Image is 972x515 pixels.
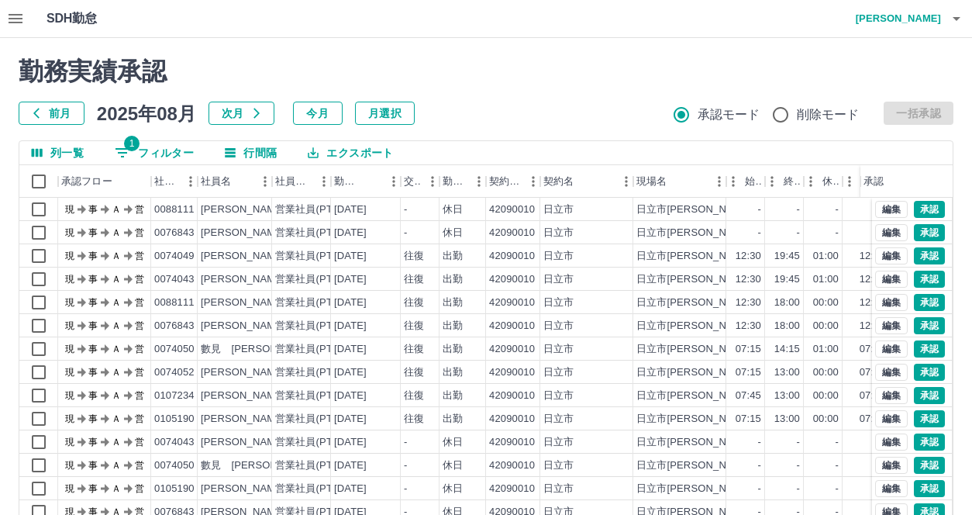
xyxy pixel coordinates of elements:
[774,249,800,264] div: 19:45
[615,170,638,193] button: メニュー
[636,202,802,217] div: 日立市[PERSON_NAME]児童クラブ
[334,272,367,287] div: [DATE]
[543,342,574,357] div: 日立市
[543,482,574,496] div: 日立市
[112,320,121,331] text: Ａ
[797,226,800,240] div: -
[65,297,74,308] text: 現
[201,202,285,217] div: [PERSON_NAME]
[543,389,574,403] div: 日立市
[765,165,804,198] div: 終業
[443,272,463,287] div: 出勤
[489,226,535,240] div: 42090010
[443,202,463,217] div: 休日
[860,342,885,357] div: 07:15
[112,274,121,285] text: Ａ
[758,202,761,217] div: -
[636,389,802,403] div: 日立市[PERSON_NAME]児童クラブ
[404,342,424,357] div: 往復
[19,141,96,164] button: 列選択
[443,412,463,427] div: 出勤
[112,390,121,401] text: Ａ
[404,319,424,334] div: 往復
[797,482,800,496] div: -
[836,482,839,496] div: -
[813,296,839,310] div: 00:00
[698,105,760,124] span: 承認モード
[124,136,140,151] span: 1
[489,389,535,403] div: 42090010
[275,365,357,380] div: 営業社員(PT契約)
[774,272,800,287] div: 19:45
[201,165,231,198] div: 社員名
[154,458,195,473] div: 0074050
[736,249,761,264] div: 12:30
[774,389,800,403] div: 13:00
[135,367,144,378] text: 営
[543,412,574,427] div: 日立市
[275,165,312,198] div: 社員区分
[201,435,285,450] div: [PERSON_NAME]
[112,367,121,378] text: Ａ
[88,204,98,215] text: 事
[797,435,800,450] div: -
[443,226,463,240] div: 休日
[636,319,802,334] div: 日立市[PERSON_NAME]児童クラブ
[543,365,574,380] div: 日立市
[758,226,761,240] div: -
[334,296,367,310] div: [DATE]
[88,344,98,354] text: 事
[19,102,84,125] button: 前月
[813,389,839,403] div: 00:00
[201,249,380,264] div: [PERSON_NAME] [PERSON_NAME]
[860,249,885,264] div: 12:30
[543,202,574,217] div: 日立市
[135,390,144,401] text: 営
[88,367,98,378] text: 事
[813,272,839,287] div: 01:00
[275,249,357,264] div: 営業社員(PT契約)
[914,340,945,358] button: 承認
[275,202,357,217] div: 営業社員(PT契約)
[135,320,144,331] text: 営
[201,342,315,357] div: 數見 [PERSON_NAME]
[334,226,367,240] div: [DATE]
[860,389,885,403] div: 07:45
[489,412,535,427] div: 42090010
[272,165,331,198] div: 社員区分
[334,342,367,357] div: [DATE]
[774,319,800,334] div: 18:00
[154,165,179,198] div: 社員番号
[154,226,195,240] div: 0076843
[914,294,945,311] button: 承認
[135,227,144,238] text: 営
[112,483,121,494] text: Ａ
[135,344,144,354] text: 営
[489,202,535,217] div: 42090010
[860,365,885,380] div: 07:15
[914,410,945,427] button: 承認
[636,412,802,427] div: 日立市[PERSON_NAME]児童クラブ
[540,165,633,198] div: 契約名
[636,482,802,496] div: 日立市[PERSON_NAME]児童クラブ
[401,165,439,198] div: 交通費
[736,412,761,427] div: 07:15
[88,297,98,308] text: 事
[443,389,463,403] div: 出勤
[758,458,761,473] div: -
[88,227,98,238] text: 事
[65,390,74,401] text: 現
[19,57,953,86] h2: 勤務実績承認
[489,296,535,310] div: 42090010
[543,165,574,198] div: 契約名
[914,457,945,474] button: 承認
[334,165,360,198] div: 勤務日
[636,365,802,380] div: 日立市[PERSON_NAME]児童クラブ
[489,365,535,380] div: 42090010
[813,249,839,264] div: 01:00
[212,141,289,164] button: 行間隔
[914,247,945,264] button: 承認
[65,204,74,215] text: 現
[914,271,945,288] button: 承認
[860,319,885,334] div: 12:30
